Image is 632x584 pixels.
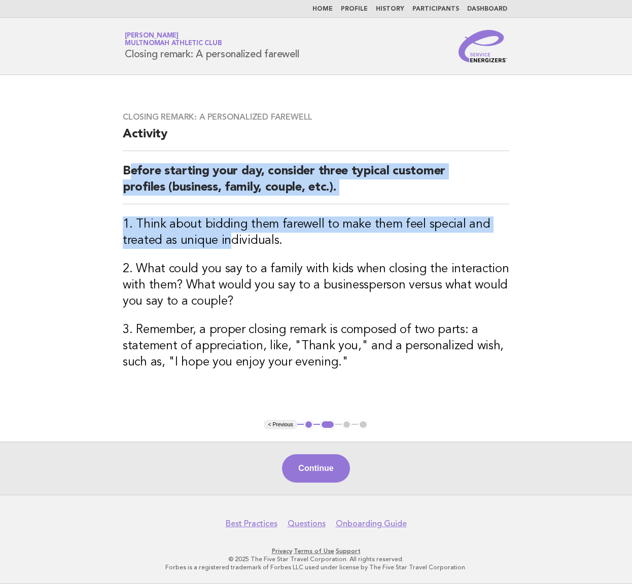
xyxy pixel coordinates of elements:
[125,41,222,47] span: Multnomah Athletic Club
[123,261,509,310] h3: 2. What could you say to a family with kids when closing the interaction with them? What would yo...
[282,454,349,483] button: Continue
[272,547,292,555] a: Privacy
[123,112,509,122] h3: Closing remark: A personalized farewell
[14,547,618,555] p: · ·
[320,420,335,430] button: 2
[14,563,618,571] p: Forbes is a registered trademark of Forbes LLC used under license by The Five Star Travel Corpora...
[123,126,509,151] h2: Activity
[341,6,368,12] a: Profile
[304,420,314,430] button: 1
[288,519,326,529] a: Questions
[294,547,334,555] a: Terms of Use
[336,519,407,529] a: Onboarding Guide
[14,555,618,563] p: © 2025 The Five Star Travel Corporation. All rights reserved.
[312,6,333,12] a: Home
[125,32,222,47] a: [PERSON_NAME]Multnomah Athletic Club
[376,6,404,12] a: History
[459,30,507,62] img: Service Energizers
[123,322,509,371] h3: 3. Remember, a proper closing remark is composed of two parts: a statement of appreciation, like,...
[123,163,509,204] h2: Before starting your day, consider three typical customer profiles (business, family, couple, etc.).
[412,6,459,12] a: Participants
[264,420,297,430] button: < Previous
[336,547,361,555] a: Support
[226,519,277,529] a: Best Practices
[123,216,509,249] h3: 1. Think about bidding them farewell to make them feel special and treated as unique individuals.
[467,6,507,12] a: Dashboard
[125,33,299,59] h1: Closing remark: A personalized farewell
